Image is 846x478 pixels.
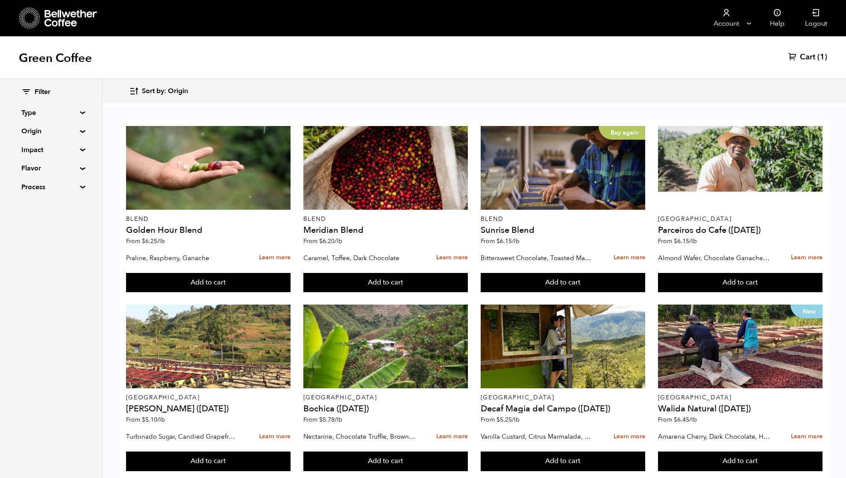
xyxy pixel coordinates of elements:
[303,273,468,293] button: Add to cart
[512,416,520,424] span: /lb
[481,273,646,293] button: Add to cart
[658,252,770,264] p: Almond Wafer, Chocolate Ganache, Bing Cherry
[790,305,822,318] p: New
[126,226,291,235] h4: Golden Hour Blend
[259,249,291,267] a: Learn more
[303,395,468,401] p: [GEOGRAPHIC_DATA]
[303,226,468,235] h4: Meridian Blend
[791,249,822,267] a: Learn more
[496,237,500,245] span: $
[658,416,697,424] span: From
[303,216,468,222] p: Blend
[319,237,342,245] bdi: 6.20
[674,237,677,245] span: $
[21,145,80,155] summary: Impact
[142,237,145,245] span: $
[788,52,827,62] a: Cart (1)
[21,108,80,118] summary: Type
[481,416,520,424] span: From
[335,237,342,245] span: /lb
[126,430,238,443] p: Turbinado Sugar, Candied Grapefruit, Spiced Plum
[817,52,827,62] span: (1)
[259,428,291,446] a: Learn more
[303,430,415,443] p: Nectarine, Chocolate Truffle, Brown Sugar
[481,216,646,222] p: Blend
[481,452,646,471] button: Add to cart
[126,405,291,413] h4: [PERSON_NAME] ([DATE])
[481,430,593,443] p: Vanilla Custard, Citrus Marmalade, Caramel
[614,428,645,446] a: Learn more
[481,237,520,245] span: From
[658,273,823,293] button: Add to cart
[658,405,823,413] h4: Walida Natural ([DATE])
[21,163,80,173] summary: Flavor
[157,237,165,245] span: /lb
[157,416,165,424] span: /lb
[496,416,520,424] bdi: 5.25
[436,428,468,446] a: Learn more
[658,305,823,388] a: New
[800,52,815,62] span: Cart
[126,452,291,471] button: Add to cart
[126,216,291,222] p: Blend
[126,273,291,293] button: Add to cart
[689,416,697,424] span: /lb
[335,416,342,424] span: /lb
[689,237,697,245] span: /lb
[658,430,770,443] p: Amarena Cherry, Dark Chocolate, Hibiscus
[481,226,646,235] h4: Sunrise Blend
[674,237,697,245] bdi: 6.15
[142,416,165,424] bdi: 5.10
[674,416,677,424] span: $
[481,252,593,264] p: Bittersweet Chocolate, Toasted Marshmallow, Candied Orange, Praline
[614,249,645,267] a: Learn more
[126,237,165,245] span: From
[481,126,646,210] a: Buy again
[599,126,645,140] p: Buy again
[303,416,342,424] span: From
[303,252,415,264] p: Caramel, Toffee, Dark Chocolate
[19,50,92,66] h1: Green Coffee
[791,428,822,446] a: Learn more
[303,405,468,413] h4: Bochica ([DATE])
[303,452,468,471] button: Add to cart
[303,237,342,245] span: From
[674,416,697,424] bdi: 6.45
[21,182,80,192] summary: Process
[496,416,500,424] span: $
[126,416,165,424] span: From
[126,252,238,264] p: Praline, Raspberry, Ganache
[319,416,342,424] bdi: 5.78
[658,395,823,401] p: [GEOGRAPHIC_DATA]
[658,226,823,235] h4: Parceiros do Cafe ([DATE])
[35,88,50,97] span: Filter
[142,237,165,245] bdi: 6.25
[436,249,468,267] a: Learn more
[658,216,823,222] p: [GEOGRAPHIC_DATA]
[126,395,291,401] p: [GEOGRAPHIC_DATA]
[481,405,646,413] h4: Decaf Magia del Campo ([DATE])
[658,452,823,471] button: Add to cart
[658,237,697,245] span: From
[319,416,323,424] span: $
[319,237,323,245] span: $
[496,237,520,245] bdi: 6.15
[129,81,188,101] button: Sort by: Origin
[512,237,520,245] span: /lb
[21,126,80,136] summary: Origin
[481,395,646,401] p: [GEOGRAPHIC_DATA]
[142,87,188,96] span: Sort by: Origin
[142,416,145,424] span: $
